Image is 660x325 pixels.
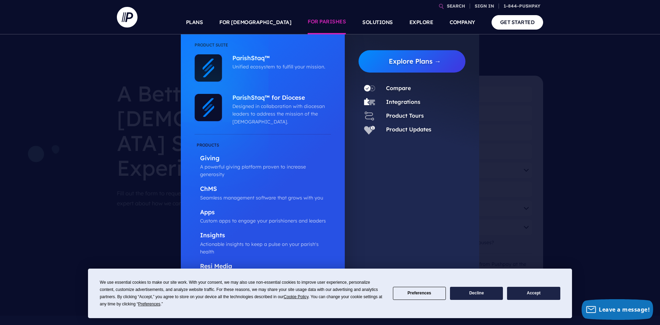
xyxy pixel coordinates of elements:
[232,63,328,71] p: Unified ecosystem to fulfill your mission.
[364,124,375,135] img: Product Updates - Icon
[195,94,222,121] img: ParishStaq™ for Diocese - Icon
[88,269,572,318] div: Cookie Consent Prompt
[386,98,420,105] a: Integrations
[359,83,381,94] a: Compare - Icon
[450,10,475,34] a: COMPANY
[364,110,375,121] img: Product Tours - Icon
[450,287,503,300] button: Decline
[222,94,328,126] a: ParishStaq™ for Diocese Designed in collaboration with diocesan leaders to address the mission of...
[195,185,331,202] a: ChMS Seamless management software that grows with you
[308,10,346,34] a: FOR PARISHES
[582,299,653,320] button: Leave a message!
[200,217,331,225] p: Custom apps to engage your parishioners and leaders
[393,287,446,300] button: Preferences
[362,10,393,34] a: SOLUTIONS
[386,112,424,119] a: Product Tours
[409,10,433,34] a: EXPLORE
[200,231,331,240] p: Insights
[232,54,328,63] p: ParishStaq™
[507,287,560,300] button: Accept
[100,279,384,308] div: We use essential cookies to make our site work. With your consent, we may also use non-essential ...
[386,85,411,91] a: Compare
[359,124,381,135] a: Product Updates - Icon
[200,262,331,271] p: Resi Media
[364,50,465,73] a: Explore Plans →
[195,41,331,54] li: Product Suite
[200,240,331,256] p: Actionable insights to keep a pulse on your parish's health
[359,97,381,108] a: Integrations - Icon
[200,208,331,217] p: Apps
[364,97,375,108] img: Integrations - Icon
[200,154,331,163] p: Giving
[219,10,291,34] a: FOR [DEMOGRAPHIC_DATA]
[186,10,203,34] a: PLANS
[195,141,331,178] a: Giving A powerful giving platform proven to increase generosity
[200,194,331,202] p: Seamless management software that grows with you
[386,126,431,133] a: Product Updates
[232,94,328,102] p: ParishStaq™ for Diocese
[364,83,375,94] img: Compare - Icon
[138,302,161,306] span: Preferences
[195,262,331,286] a: Resi Media Professional live streaming, multisite video, and content library solutions
[359,110,381,121] a: Product Tours - Icon
[492,15,543,29] a: GET STARTED
[200,185,331,194] p: ChMS
[195,54,222,82] img: ParishStaq™ - Icon
[222,54,328,71] a: ParishStaq™ Unified ecosystem to fulfill your mission.
[232,102,328,126] p: Designed in collaboration with diocesan leaders to address the mission of the [DEMOGRAPHIC_DATA].
[284,294,308,299] span: Cookie Policy
[200,163,331,178] p: A powerful giving platform proven to increase generosity
[599,306,650,313] span: Leave a message!
[195,208,331,225] a: Apps Custom apps to engage your parishioners and leaders
[195,231,331,256] a: Insights Actionable insights to keep a pulse on your parish's health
